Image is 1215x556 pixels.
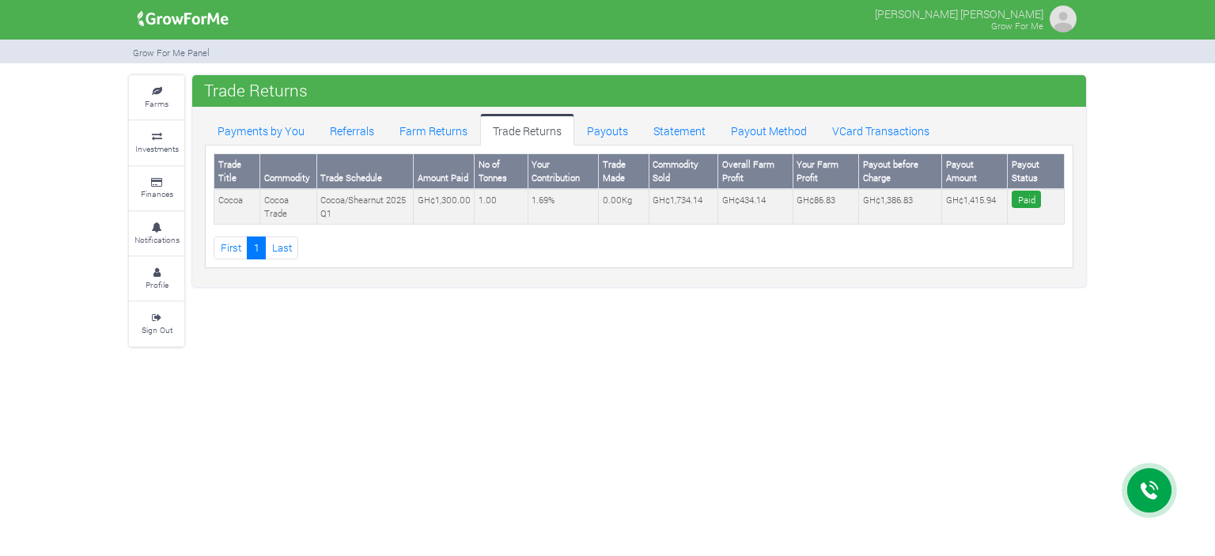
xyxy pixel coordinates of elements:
[141,188,173,199] small: Finances
[414,189,475,224] td: GH¢1,300.00
[1047,3,1079,35] img: growforme image
[260,154,317,189] th: Commodity
[793,154,858,189] th: Your Farm Profit
[942,154,1008,189] th: Payout Amount
[641,114,718,146] a: Statement
[859,189,942,224] td: GH¢1,386.83
[574,114,641,146] a: Payouts
[942,189,1008,224] td: GH¢1,415.94
[475,154,528,189] th: No of Tonnes
[214,236,1065,259] nav: Page Navigation
[1008,154,1065,189] th: Payout Status
[129,257,184,301] a: Profile
[316,154,413,189] th: Trade Schedule
[133,47,210,59] small: Grow For Me Panel
[528,154,599,189] th: Your Contribution
[134,234,180,245] small: Notifications
[129,302,184,346] a: Sign Out
[205,114,317,146] a: Payments by You
[875,3,1043,22] p: [PERSON_NAME] [PERSON_NAME]
[859,154,942,189] th: Payout before Charge
[129,121,184,165] a: Investments
[145,98,168,109] small: Farms
[214,236,248,259] a: First
[132,3,234,35] img: growforme image
[200,74,312,106] span: Trade Returns
[214,189,260,224] td: Cocoa
[317,114,387,146] a: Referrals
[129,167,184,210] a: Finances
[387,114,480,146] a: Farm Returns
[599,189,649,224] td: 0.00Kg
[649,189,717,224] td: GH¢1,734.14
[475,189,528,224] td: 1.00
[265,236,298,259] a: Last
[214,154,260,189] th: Trade Title
[414,154,475,189] th: Amount Paid
[129,76,184,119] a: Farms
[129,212,184,255] a: Notifications
[142,324,172,335] small: Sign Out
[819,114,942,146] a: VCard Transactions
[718,154,793,189] th: Overall Farm Profit
[649,154,717,189] th: Commodity Sold
[480,114,574,146] a: Trade Returns
[146,279,168,290] small: Profile
[316,189,413,224] td: Cocoa/Shearnut 2025 Q1
[1012,191,1041,209] span: Paid
[793,189,858,224] td: GH¢86.83
[247,236,266,259] a: 1
[135,143,179,154] small: Investments
[718,114,819,146] a: Payout Method
[991,20,1043,32] small: Grow For Me
[599,154,649,189] th: Trade Made
[260,189,317,224] td: Cocoa Trade
[528,189,599,224] td: 1.69%
[718,189,793,224] td: GH¢434.14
